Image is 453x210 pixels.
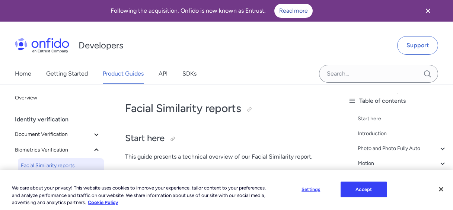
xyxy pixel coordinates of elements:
[103,63,144,84] a: Product Guides
[15,130,92,139] span: Document Verification
[358,144,447,153] a: Photo and Photo Fully Auto
[125,132,326,145] h2: Start here
[15,146,92,155] span: Biometrics Verification
[433,181,449,197] button: Close
[79,39,123,51] h1: Developers
[12,143,104,157] button: Biometrics Verification
[341,182,387,197] button: Accept
[424,6,433,15] svg: Close banner
[88,200,118,205] a: More information about our cookie policy., opens in a new tab
[15,38,69,53] img: Onfido Logo
[18,158,104,173] a: Facial Similarity reports
[347,96,447,105] div: Table of contents
[12,127,104,142] button: Document Verification
[12,90,104,105] a: Overview
[358,129,447,138] a: Introduction
[397,36,438,55] a: Support
[159,63,168,84] a: API
[274,4,313,18] a: Read more
[15,63,31,84] a: Home
[46,63,88,84] a: Getting Started
[15,112,107,127] div: Identity verification
[358,159,447,168] a: Motion
[12,177,272,206] div: We care about your privacy! This website uses cookies to improve your experience, tailor content ...
[15,93,101,102] span: Overview
[182,63,197,84] a: SDKs
[319,65,438,83] input: Onfido search input field
[414,1,442,20] button: Close banner
[9,4,414,18] div: Following the acquisition, Onfido is now known as Entrust.
[288,182,334,197] button: Settings
[358,114,447,123] a: Start here
[21,161,101,170] span: Facial Similarity reports
[125,152,326,161] p: This guide presents a technical overview of our Facial Similarity report.
[125,101,326,116] h1: Facial Similarity reports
